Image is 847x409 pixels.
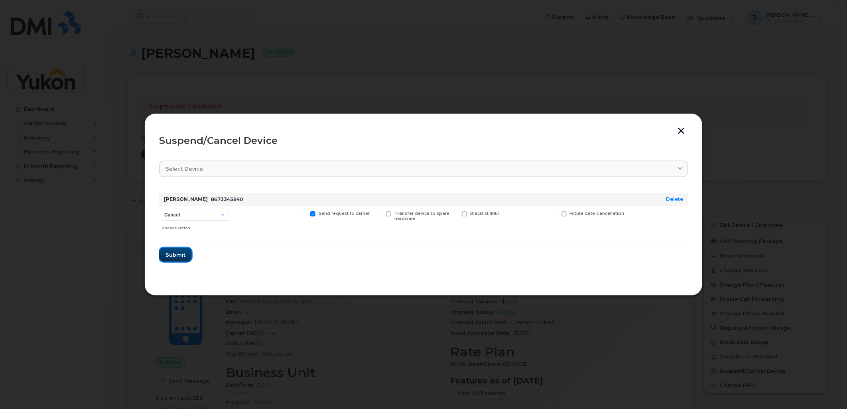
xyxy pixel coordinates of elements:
[394,211,449,221] span: Transfer device to spare hardware
[165,251,185,259] span: Submit
[570,211,624,216] span: Future date Cancellation
[376,211,380,215] input: Transfer device to spare hardware
[301,211,305,215] input: Send request to carrier
[159,161,688,177] a: Select device
[166,165,203,173] span: Select device
[159,248,192,262] button: Submit
[666,196,683,202] a: Delete
[211,196,243,202] span: 8673345840
[164,196,208,202] strong: [PERSON_NAME]
[452,211,456,215] input: Blacklist IMEI
[162,222,229,231] div: Choose action
[159,136,688,146] div: Suspend/Cancel Device
[470,211,499,216] span: Blacklist IMEI
[319,211,370,216] span: Send request to carrier
[552,211,556,215] input: Future date Cancellation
